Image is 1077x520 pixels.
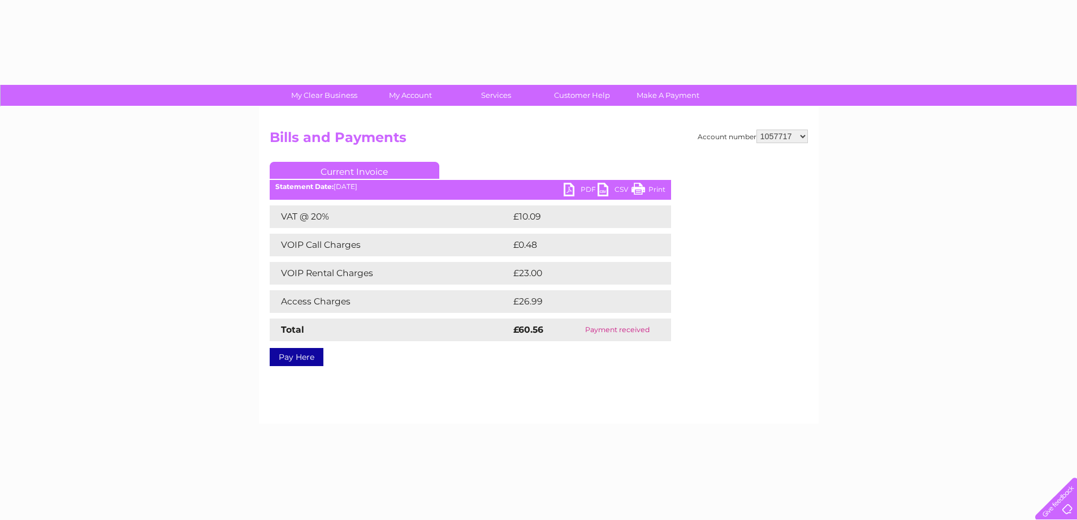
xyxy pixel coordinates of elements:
div: [DATE] [270,183,671,191]
a: Customer Help [535,85,629,106]
a: Pay Here [270,348,323,366]
a: My Account [364,85,457,106]
a: My Clear Business [278,85,371,106]
h2: Bills and Payments [270,130,808,151]
div: Account number [698,130,808,143]
td: £26.99 [511,290,649,313]
a: Services [449,85,543,106]
a: Print [632,183,665,199]
td: Access Charges [270,290,511,313]
strong: Total [281,324,304,335]
a: Current Invoice [270,162,439,179]
td: VOIP Rental Charges [270,262,511,285]
a: Make A Payment [621,85,715,106]
a: PDF [564,183,598,199]
td: Payment received [564,319,671,341]
strong: £60.56 [513,324,543,335]
td: VAT @ 20% [270,205,511,228]
td: £23.00 [511,262,648,285]
td: £10.09 [511,205,648,228]
a: CSV [598,183,632,199]
td: £0.48 [511,234,645,256]
b: Statement Date: [275,182,334,191]
td: VOIP Call Charges [270,234,511,256]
